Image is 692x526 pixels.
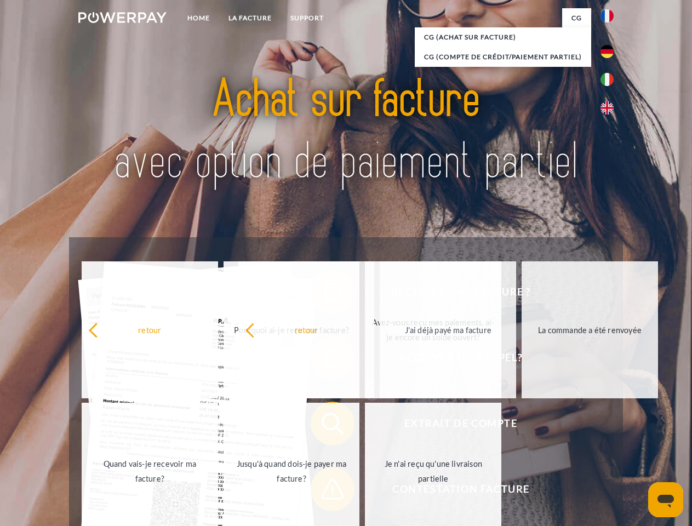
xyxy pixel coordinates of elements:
a: CG (Compte de crédit/paiement partiel) [415,47,591,67]
a: Home [178,8,219,28]
a: LA FACTURE [219,8,281,28]
a: Support [281,8,333,28]
img: fr [601,9,614,22]
a: CG (achat sur facture) [415,27,591,47]
div: La commande a été renvoyée [528,322,651,337]
img: en [601,101,614,115]
a: CG [562,8,591,28]
img: de [601,45,614,58]
img: logo-powerpay-white.svg [78,12,167,23]
img: it [601,73,614,86]
img: title-powerpay_fr.svg [105,53,587,210]
div: Je n'ai reçu qu'une livraison partielle [371,456,495,486]
iframe: Bouton de lancement de la fenêtre de messagerie [648,482,683,517]
div: Quand vais-je recevoir ma facture? [88,456,211,486]
div: retour [88,322,211,337]
div: Jusqu'à quand dois-je payer ma facture? [230,456,353,486]
div: J'ai déjà payé ma facture [386,322,510,337]
div: retour [245,322,368,337]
